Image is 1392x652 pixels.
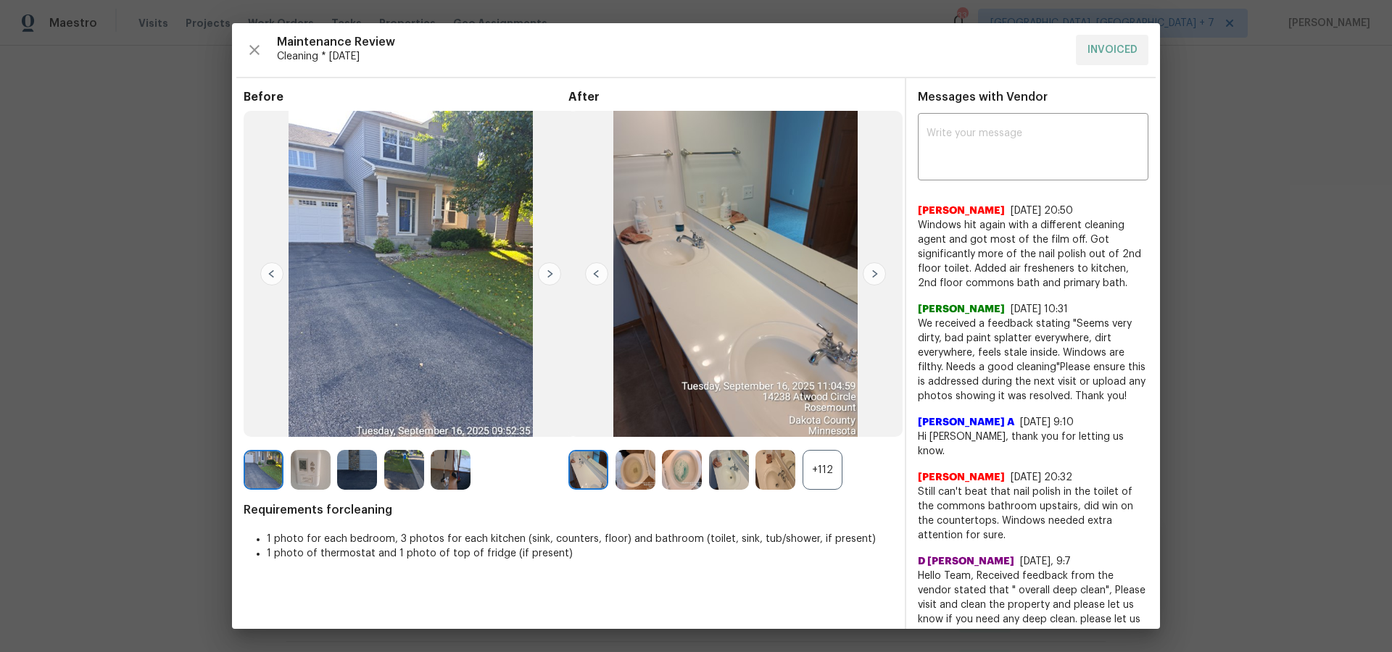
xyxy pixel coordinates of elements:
span: After [568,90,893,104]
span: Before [244,90,568,104]
img: left-chevron-button-url [585,262,608,285]
span: [DATE] 20:50 [1011,206,1073,216]
img: left-chevron-button-url [260,262,283,285]
span: [PERSON_NAME] [918,204,1005,218]
span: We received a feedback stating "Seems very dirty, bad paint splatter everywhere, dirt everywhere,... [918,317,1148,404]
span: Hello Team, Received feedback from the vendor stated that " overall deep clean", Please visit and... [918,569,1148,641]
span: D [PERSON_NAME] [918,554,1014,569]
span: [DATE] 10:31 [1011,304,1068,314]
span: [DATE] 20:32 [1011,472,1072,482]
img: right-chevron-button-url [538,262,561,285]
li: 1 photo for each bedroom, 3 photos for each kitchen (sink, counters, floor) and bathroom (toilet,... [267,532,893,546]
span: Requirements for cleaning [244,503,893,517]
span: Maintenance Review [277,35,1064,49]
div: +112 [803,450,842,490]
li: 1 photo of thermostat and 1 photo of top of fridge (if present) [267,546,893,561]
span: Cleaning * [DATE] [277,49,1064,64]
span: [PERSON_NAME] [918,302,1005,317]
span: Hi [PERSON_NAME], thank you for letting us know. [918,430,1148,459]
span: [DATE] 9:10 [1020,417,1074,427]
span: Messages with Vendor [918,91,1048,103]
span: [PERSON_NAME] A [918,415,1014,430]
span: [DATE], 9:7 [1020,556,1071,567]
img: right-chevron-button-url [863,262,886,285]
span: Windows hit again with a different cleaning agent and got most of the film off. Got significantly... [918,218,1148,291]
span: [PERSON_NAME] [918,470,1005,485]
span: Still can't beat that nail polish in the toilet of the commons bathroom upstairs, did win on the ... [918,485,1148,543]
